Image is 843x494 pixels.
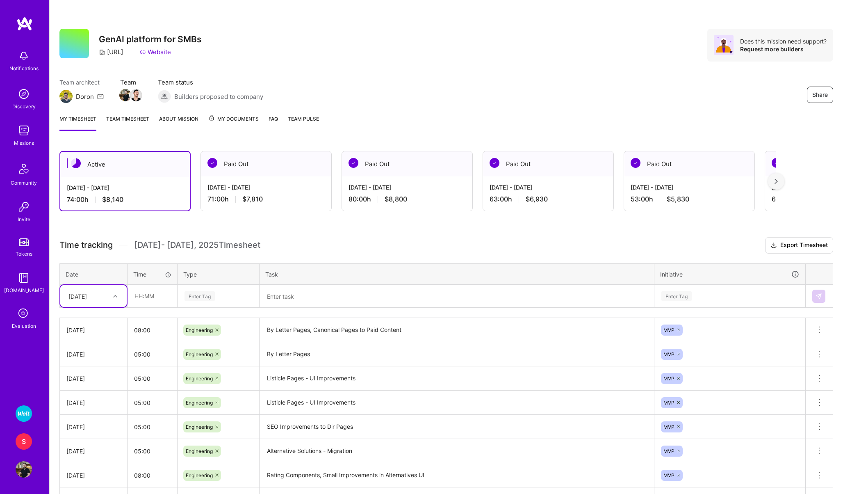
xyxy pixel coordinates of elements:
div: Discovery [12,102,36,111]
span: $5,830 [667,195,689,204]
a: About Mission [159,114,198,131]
img: Builders proposed to company [158,90,171,103]
img: Paid Out [207,158,217,168]
th: Type [178,263,260,285]
div: 71:00 h [207,195,325,204]
i: icon Mail [97,93,104,100]
span: Engineering [186,351,213,357]
img: Submit [816,293,822,300]
img: Paid Out [772,158,781,168]
input: HH:MM [128,440,177,462]
div: Paid Out [483,151,613,176]
input: HH:MM [128,285,177,307]
span: Share [812,91,828,99]
span: Team status [158,78,263,87]
textarea: By Letter Pages, Canonical Pages to Paid Content [260,319,653,341]
a: Website [139,48,171,56]
div: [DATE] - [DATE] [490,183,607,192]
span: Engineering [186,400,213,406]
a: User Avatar [14,461,34,478]
input: HH:MM [128,368,177,389]
div: Missions [14,139,34,147]
div: Evaluation [12,322,36,330]
span: Engineering [186,327,213,333]
input: HH:MM [128,319,177,341]
span: MVP [663,400,674,406]
i: icon CompanyGray [99,49,105,55]
div: Paid Out [624,151,754,176]
div: Active [60,152,190,177]
span: Builders proposed to company [174,92,263,101]
span: Team architect [59,78,104,87]
img: Paid Out [631,158,640,168]
img: Community [14,159,34,178]
div: Enter Tag [185,290,215,302]
div: 53:00 h [631,195,748,204]
a: Team Member Avatar [120,88,131,102]
img: bell [16,48,32,64]
textarea: Listicle Pages - UI Improvements [260,391,653,414]
textarea: By Letter Pages [260,343,653,366]
textarea: Alternative Solutions - Migration [260,440,653,462]
div: 80:00 h [349,195,466,204]
i: icon Download [770,241,777,250]
div: 74:00 h [67,195,183,204]
div: Invite [18,215,30,224]
div: [DATE] - [DATE] [349,183,466,192]
div: [DATE] [68,292,87,300]
img: User Avatar [16,461,32,478]
span: Engineering [186,448,213,454]
img: Team Member Avatar [130,89,142,101]
a: S [14,433,34,450]
i: icon SelectionTeam [16,306,32,322]
span: Team Pulse [288,116,319,122]
i: icon Chevron [113,294,117,298]
input: HH:MM [128,343,177,365]
textarea: Listicle Pages - UI Improvements [260,367,653,390]
span: My Documents [208,114,259,123]
button: Export Timesheet [765,237,833,254]
img: Paid Out [490,158,499,168]
span: MVP [663,448,674,454]
a: Team Pulse [288,114,319,131]
img: discovery [16,86,32,102]
span: MVP [663,327,674,333]
a: My timesheet [59,114,96,131]
a: Wolt - Fintech: Payments Expansion Team [14,405,34,422]
div: 63:00 h [490,195,607,204]
div: [DATE] [66,326,121,334]
span: Engineering [186,375,213,382]
th: Date [60,263,128,285]
div: [DOMAIN_NAME] [4,286,44,295]
span: MVP [663,375,674,382]
button: Share [807,87,833,103]
div: [DATE] [66,423,121,431]
div: Does this mission need support? [740,37,827,45]
div: [URL] [99,48,123,56]
div: [DATE] [66,374,121,383]
img: Team Architect [59,90,73,103]
img: logo [16,16,33,31]
div: [DATE] - [DATE] [207,183,325,192]
th: Task [260,263,654,285]
div: Request more builders [740,45,827,53]
div: Community [11,178,37,187]
a: Team Member Avatar [131,88,141,102]
a: My Documents [208,114,259,131]
div: S [16,433,32,450]
span: [DATE] - [DATE] , 2025 Timesheet [134,240,260,250]
img: Wolt - Fintech: Payments Expansion Team [16,405,32,422]
span: Engineering [186,424,213,430]
h3: GenAI platform for SMBs [99,34,202,44]
div: Time [133,270,171,279]
span: Engineering [186,472,213,478]
div: Paid Out [342,151,472,176]
span: $7,810 [242,195,263,204]
div: Tokens [16,249,32,258]
span: MVP [663,424,674,430]
img: right [775,178,778,184]
div: Paid Out [201,151,331,176]
img: tokens [19,238,29,246]
span: MVP [663,472,674,478]
img: Paid Out [349,158,358,168]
